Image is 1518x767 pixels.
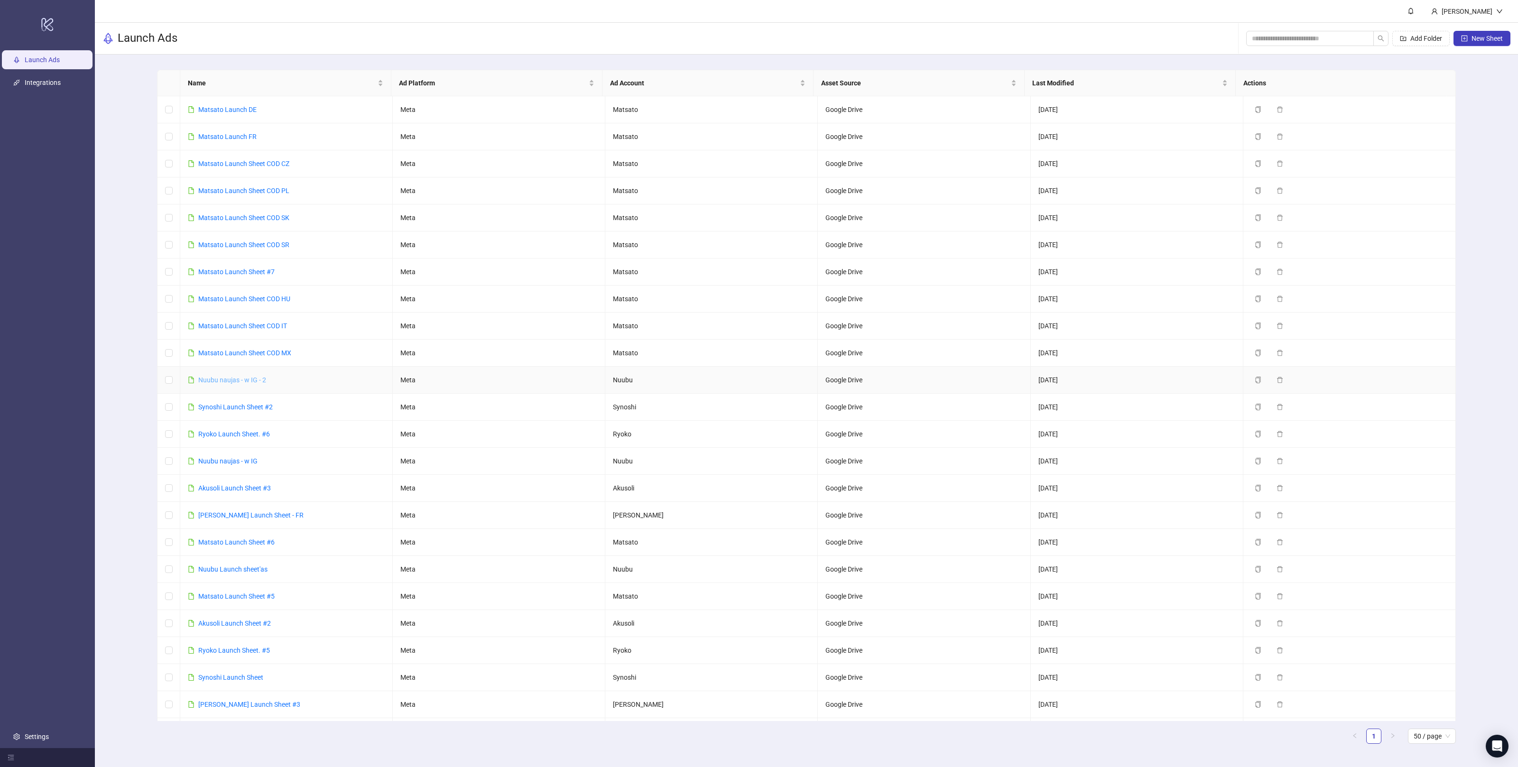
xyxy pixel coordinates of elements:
[818,96,1030,123] td: Google Drive
[393,556,605,583] td: Meta
[393,96,605,123] td: Meta
[1255,268,1261,275] span: copy
[605,421,818,448] td: Ryoko
[1255,323,1261,329] span: copy
[818,475,1030,502] td: Google Drive
[1255,539,1261,545] span: copy
[1031,475,1243,502] td: [DATE]
[1031,204,1243,231] td: [DATE]
[399,78,587,88] span: Ad Platform
[188,160,194,167] span: file
[198,511,304,519] a: [PERSON_NAME] Launch Sheet - FR
[1031,421,1243,448] td: [DATE]
[1277,485,1283,491] span: delete
[188,620,194,627] span: file
[25,79,61,86] a: Integrations
[1410,35,1442,42] span: Add Folder
[188,647,194,654] span: file
[198,295,290,303] a: Matsato Launch Sheet COD HU
[180,70,391,96] th: Name
[605,367,818,394] td: Nuubu
[1031,691,1243,718] td: [DATE]
[198,647,270,654] a: Ryoko Launch Sheet. #5
[1255,431,1261,437] span: copy
[1385,729,1400,744] li: Next Page
[1277,214,1283,221] span: delete
[818,259,1030,286] td: Google Drive
[1031,150,1243,177] td: [DATE]
[1031,340,1243,367] td: [DATE]
[605,637,818,664] td: Ryoko
[393,502,605,529] td: Meta
[1277,133,1283,140] span: delete
[818,448,1030,475] td: Google Drive
[25,56,60,64] a: Launch Ads
[198,701,300,708] a: [PERSON_NAME] Launch Sheet #3
[605,475,818,502] td: Akusoli
[1277,106,1283,113] span: delete
[1031,502,1243,529] td: [DATE]
[1366,729,1381,744] li: 1
[393,529,605,556] td: Meta
[1472,35,1503,42] span: New Sheet
[1431,8,1438,15] span: user
[818,204,1030,231] td: Google Drive
[102,33,114,44] span: rocket
[393,204,605,231] td: Meta
[818,394,1030,421] td: Google Drive
[818,421,1030,448] td: Google Drive
[1255,620,1261,627] span: copy
[198,592,275,600] a: Matsato Launch Sheet #5
[198,349,291,357] a: Matsato Launch Sheet COD MX
[818,583,1030,610] td: Google Drive
[814,70,1025,96] th: Asset Source
[1392,31,1450,46] button: Add Folder
[1255,133,1261,140] span: copy
[610,78,798,88] span: Ad Account
[188,512,194,518] span: file
[1496,8,1503,15] span: down
[1255,674,1261,681] span: copy
[818,123,1030,150] td: Google Drive
[393,394,605,421] td: Meta
[818,556,1030,583] td: Google Drive
[1031,637,1243,664] td: [DATE]
[198,241,289,249] a: Matsato Launch Sheet COD SR
[605,394,818,421] td: Synoshi
[1408,729,1456,744] div: Page Size
[198,403,273,411] a: Synoshi Launch Sheet #2
[188,187,194,194] span: file
[818,367,1030,394] td: Google Drive
[1438,6,1496,17] div: [PERSON_NAME]
[393,475,605,502] td: Meta
[1255,160,1261,167] span: copy
[1031,367,1243,394] td: [DATE]
[1367,729,1381,743] a: 1
[1277,620,1283,627] span: delete
[393,177,605,204] td: Meta
[818,529,1030,556] td: Google Drive
[1277,647,1283,654] span: delete
[188,78,376,88] span: Name
[1255,593,1261,600] span: copy
[198,133,257,140] a: Matsato Launch FR
[818,637,1030,664] td: Google Drive
[393,448,605,475] td: Meta
[1277,160,1283,167] span: delete
[188,458,194,464] span: file
[1255,404,1261,410] span: copy
[1031,231,1243,259] td: [DATE]
[198,187,289,194] a: Matsato Launch Sheet COD PL
[1277,674,1283,681] span: delete
[393,421,605,448] td: Meta
[198,106,257,113] a: Matsato Launch DE
[393,286,605,313] td: Meta
[1255,566,1261,573] span: copy
[188,241,194,248] span: file
[198,619,271,627] a: Akusoli Launch Sheet #2
[393,718,605,745] td: Meta
[605,123,818,150] td: Matsato
[605,556,818,583] td: Nuubu
[1277,241,1283,248] span: delete
[8,754,14,761] span: menu-fold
